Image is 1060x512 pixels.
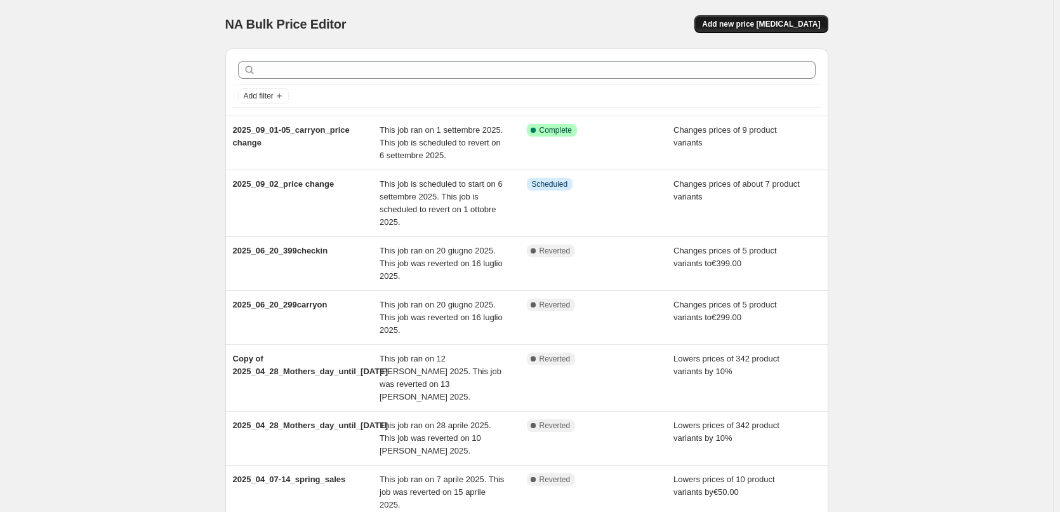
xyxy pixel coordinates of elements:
[673,421,779,443] span: Lowers prices of 342 product variants by 10%
[673,246,777,268] span: Changes prices of 5 product variants to
[673,475,775,497] span: Lowers prices of 10 product variants by
[380,125,503,160] span: This job ran on 1 settembre 2025. This job is scheduled to revert on 6 settembre 2025.
[540,421,571,431] span: Reverted
[233,354,388,376] span: Copy of 2025_04_28_Mothers_day_until_[DATE]
[233,246,328,255] span: 2025_06_20_399checkin
[673,125,777,147] span: Changes prices of 9 product variants
[380,354,501,401] span: This job ran on 12 [PERSON_NAME] 2025. This job was reverted on 13 [PERSON_NAME] 2025.
[233,475,346,484] span: 2025_04_07-14_spring_sales
[233,125,350,147] span: 2025_09_01-05_carryon_price change
[225,17,347,31] span: NA Bulk Price Editor
[540,300,571,310] span: Reverted
[233,179,335,189] span: 2025_09_02_price change
[540,354,571,364] span: Reverted
[673,354,779,376] span: Lowers prices of 342 product variants by 10%
[532,179,568,189] span: Scheduled
[713,487,739,497] span: €50.00
[712,259,741,268] span: €399.00
[540,246,571,256] span: Reverted
[673,300,777,322] span: Changes prices of 5 product variants to
[238,88,289,104] button: Add filter
[540,125,572,135] span: Complete
[712,313,741,322] span: €299.00
[233,300,328,309] span: 2025_06_20_299carryon
[233,421,388,430] span: 2025_04_28_Mothers_day_until_[DATE]
[380,246,503,281] span: This job ran on 20 giugno 2025. This job was reverted on 16 luglio 2025.
[702,19,820,29] span: Add new price [MEDICAL_DATA]
[380,421,491,455] span: This job ran on 28 aprile 2025. This job was reverted on 10 [PERSON_NAME] 2025.
[694,15,828,33] button: Add new price [MEDICAL_DATA]
[540,475,571,485] span: Reverted
[380,179,503,227] span: This job is scheduled to start on 6 settembre 2025. This job is scheduled to revert on 1 ottobre ...
[673,179,800,201] span: Changes prices of about 7 product variants
[380,300,503,335] span: This job ran on 20 giugno 2025. This job was reverted on 16 luglio 2025.
[244,91,274,101] span: Add filter
[380,475,504,509] span: This job ran on 7 aprile 2025. This job was reverted on 15 aprile 2025.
